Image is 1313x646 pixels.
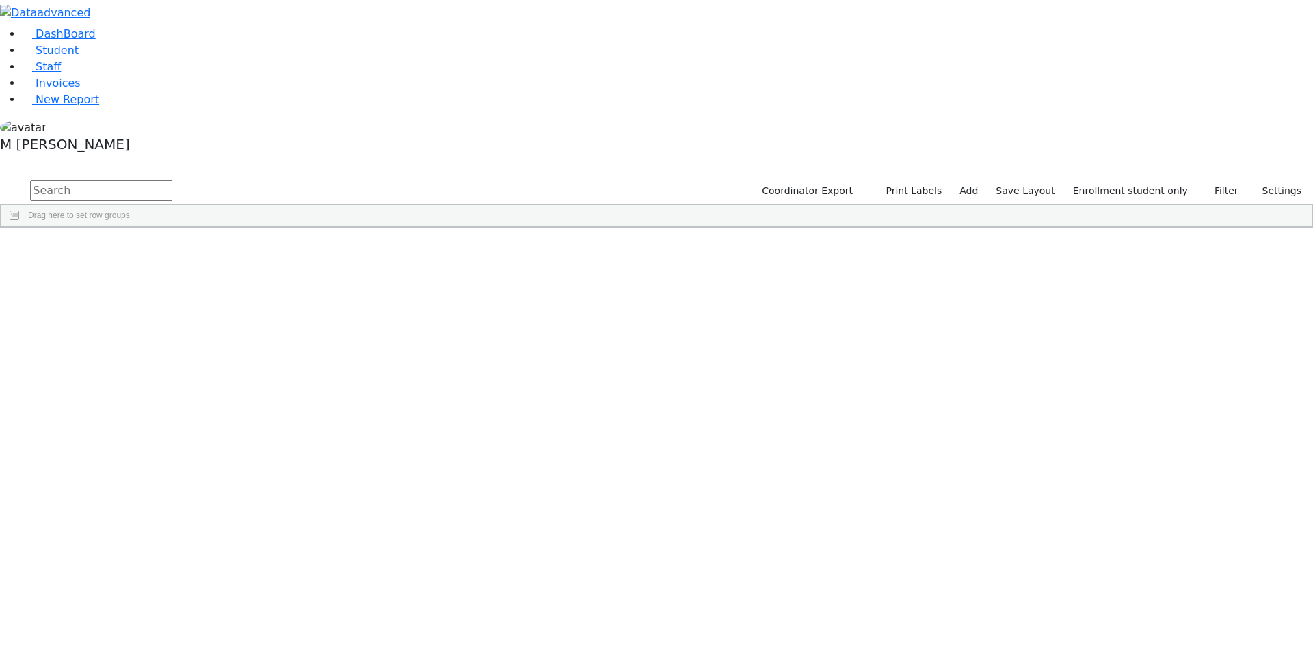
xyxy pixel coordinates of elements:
[36,60,61,73] span: Staff
[953,180,984,202] a: Add
[22,77,81,90] a: Invoices
[1197,180,1245,202] button: Filter
[753,180,859,202] button: Coordinator Export
[870,180,948,202] button: Print Labels
[990,180,1061,202] button: Save Layout
[28,211,130,220] span: Drag here to set row groups
[36,27,96,40] span: DashBoard
[1245,180,1308,202] button: Settings
[36,44,79,57] span: Student
[1067,180,1194,202] label: Enrollment student only
[22,44,79,57] a: Student
[36,77,81,90] span: Invoices
[22,60,61,73] a: Staff
[22,93,99,106] a: New Report
[30,180,172,201] input: Search
[36,93,99,106] span: New Report
[22,27,96,40] a: DashBoard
